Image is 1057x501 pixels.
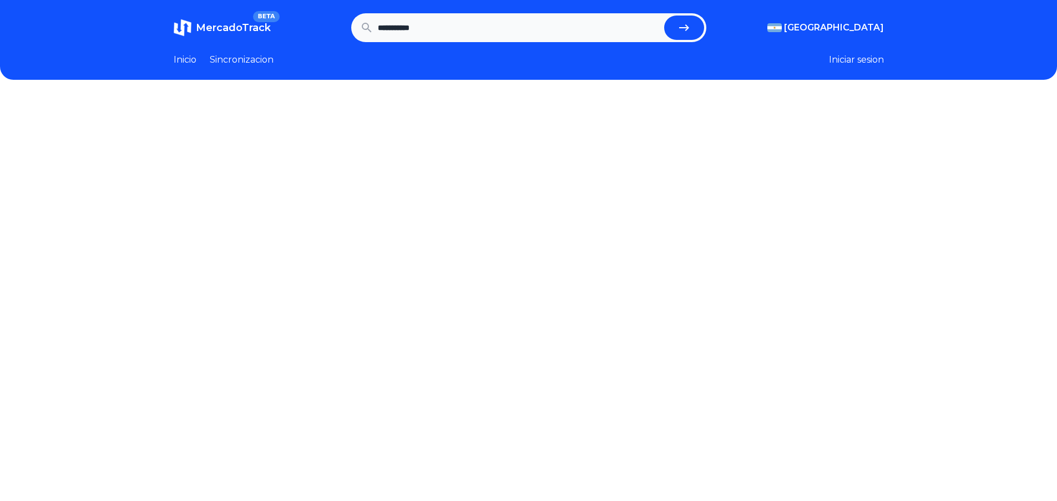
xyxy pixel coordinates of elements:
span: MercadoTrack [196,22,271,34]
span: BETA [253,11,279,22]
button: Iniciar sesion [829,53,884,67]
a: Sincronizacion [210,53,274,67]
img: MercadoTrack [174,19,191,37]
span: [GEOGRAPHIC_DATA] [784,21,884,34]
a: Inicio [174,53,196,67]
a: MercadoTrackBETA [174,19,271,37]
img: Argentina [767,23,782,32]
button: [GEOGRAPHIC_DATA] [767,21,884,34]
